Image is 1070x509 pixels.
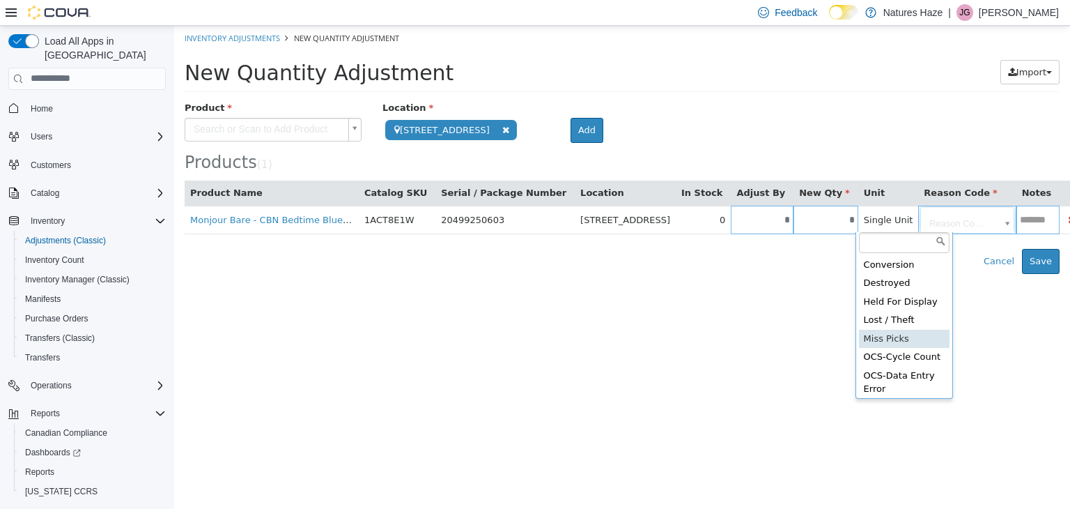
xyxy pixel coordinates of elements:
span: Manifests [25,294,61,305]
div: Miss Picks [685,304,775,323]
button: Customers [3,155,171,175]
span: Customers [31,160,71,171]
span: Transfers [20,349,166,366]
span: Canadian Compliance [25,427,107,439]
a: Inventory Count [20,252,90,268]
span: Adjustments (Classic) [25,235,106,246]
a: Dashboards [20,444,86,461]
p: [PERSON_NAME] [979,4,1059,21]
p: | [948,4,951,21]
span: Home [31,103,53,114]
button: Canadian Compliance [14,423,171,443]
span: Operations [25,377,166,394]
span: Operations [31,380,72,391]
span: Reports [25,466,54,478]
a: Canadian Compliance [20,425,113,441]
a: Inventory Manager (Classic) [20,271,135,288]
p: Natures Haze [883,4,943,21]
a: Transfers (Classic) [20,330,100,347]
span: Reports [25,405,166,422]
span: Load All Apps in [GEOGRAPHIC_DATA] [39,34,166,62]
button: Transfers [14,348,171,367]
a: Adjustments (Classic) [20,232,111,249]
button: Inventory [3,211,171,231]
span: Inventory Count [20,252,166,268]
div: Held For Display [685,267,775,286]
button: Inventory Manager (Classic) [14,270,171,289]
button: Operations [3,376,171,395]
span: Dashboards [20,444,166,461]
a: Home [25,100,59,117]
span: Transfers (Classic) [25,333,95,344]
div: Janet Gilliver [956,4,973,21]
span: Feedback [775,6,817,20]
span: Catalog [31,188,59,199]
span: Inventory [31,215,65,227]
button: Adjustments (Classic) [14,231,171,250]
div: Conversion [685,230,775,249]
button: Operations [25,377,77,394]
span: Inventory Manager (Classic) [20,271,166,288]
a: [US_STATE] CCRS [20,483,103,500]
button: Reports [3,404,171,423]
span: Inventory [25,213,166,229]
img: Cova [28,6,91,20]
span: Users [31,131,52,142]
button: Catalog [25,185,65,202]
span: [US_STATE] CCRS [25,486,98,497]
span: JG [959,4,970,21]
div: OCS-Cycle Count [685,322,775,341]
button: Transfers (Classic) [14,328,171,348]
span: Inventory Count [25,254,84,266]
span: Purchase Orders [25,313,88,324]
button: Users [25,128,58,145]
div: Lost / Theft [685,285,775,304]
span: Home [25,100,166,117]
a: Reports [20,464,60,480]
span: Users [25,128,166,145]
button: Reports [25,405,65,422]
div: OCS-Data Entry Error [685,341,775,373]
span: Adjustments (Classic) [20,232,166,249]
a: Purchase Orders [20,310,94,327]
button: Purchase Orders [14,309,171,328]
a: Manifests [20,291,66,307]
a: Customers [25,157,77,174]
span: Reports [20,464,166,480]
span: Transfers [25,352,60,363]
input: Dark Mode [829,5,858,20]
button: Home [3,98,171,119]
button: Users [3,127,171,146]
span: Canadian Compliance [20,425,166,441]
span: Purchase Orders [20,310,166,327]
button: Inventory [25,213,70,229]
button: Inventory Count [14,250,171,270]
span: Reports [31,408,60,419]
button: Reports [14,462,171,482]
a: Dashboards [14,443,171,462]
span: Transfers (Classic) [20,330,166,347]
button: [US_STATE] CCRS [14,482,171,501]
div: Destroyed [685,248,775,267]
button: Manifests [14,289,171,309]
span: Dashboards [25,447,81,458]
span: Washington CCRS [20,483,166,500]
a: Transfers [20,349,65,366]
button: Catalog [3,183,171,203]
span: Catalog [25,185,166,202]
span: Customers [25,156,166,174]
span: Manifests [20,291,166,307]
span: Inventory Manager (Classic) [25,274,130,285]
